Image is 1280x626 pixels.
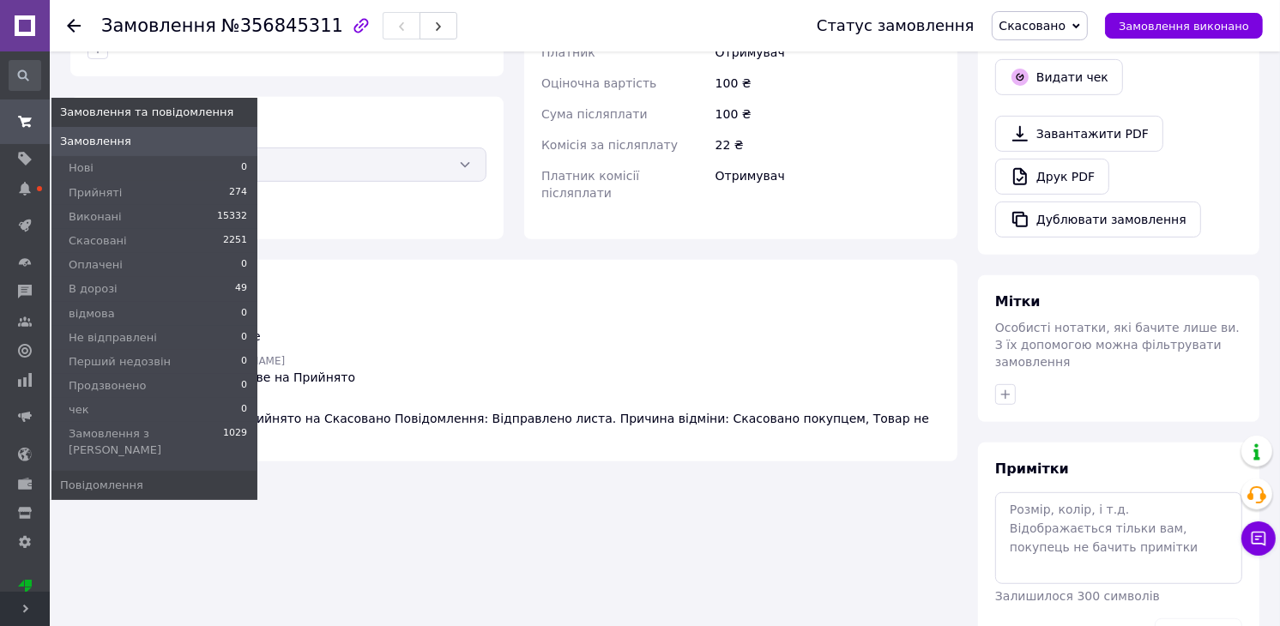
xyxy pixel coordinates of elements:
span: 1029 [223,426,247,457]
span: Нові [69,160,94,176]
div: Отримувач [712,37,944,68]
button: Чат з покупцем [1241,521,1276,556]
span: 0 [241,378,247,394]
div: 100 ₴ [712,68,944,99]
div: Отримувач [712,160,944,208]
button: Замовлення виконано [1105,13,1263,39]
a: Завантажити PDF [995,116,1163,152]
span: Замовлення з [PERSON_NAME] [69,426,223,457]
span: Перший недозвін [69,354,171,370]
span: Мітки [995,293,1041,310]
span: Платник комісії післяплати [541,169,639,200]
div: Повернутися назад [67,17,81,34]
span: Оціночна вартість [541,76,656,90]
span: Замовлення [60,134,131,149]
span: Особисті нотатки, які бачите лише ви. З їх допомогою можна фільтрувати замовлення [995,321,1240,369]
span: Замовлення [101,15,216,36]
span: 15332 [217,209,247,225]
span: №356845311 [221,15,343,36]
span: Повідомлення [60,478,143,493]
span: 0 [241,402,247,418]
button: Видати чек [995,59,1123,95]
span: 49 [235,281,247,297]
span: Замовлення виконано [1119,20,1249,33]
div: Статус змінено: з Прийнято на Скасовано Повідомлення: Відправлено листа. Причина відміни: Скасова... [125,410,940,444]
span: Сума післяплати [541,107,648,121]
div: 22 ₴ [712,129,944,160]
span: Скасовані [69,233,127,249]
span: Залишилося 300 символів [995,589,1160,603]
a: Повідомлення [51,471,257,500]
span: 2251 [223,233,247,249]
span: 0 [241,330,247,346]
span: Не відправлені [69,330,157,346]
button: Дублювати замовлення [995,202,1201,238]
span: 0 [241,354,247,370]
span: 0 [241,306,247,322]
span: Виконані [69,209,122,225]
span: 274 [229,185,247,201]
a: Друк PDF [995,159,1109,195]
span: Комісія за післяплату [541,138,678,152]
span: чек [69,402,89,418]
div: 100 ₴ [712,99,944,129]
span: Оплачені [69,257,123,273]
span: відмова [69,306,115,322]
span: 0 [241,257,247,273]
span: Продзвонено [69,378,146,394]
a: Замовлення [51,127,257,156]
span: Платник [541,45,595,59]
span: 0 [241,160,247,176]
span: Скасовано [999,19,1066,33]
span: В дорозі [69,281,118,297]
div: Статус замовлення [817,17,975,34]
span: Замовлення та повідомлення [60,105,233,120]
span: Прийняті [69,185,122,201]
span: Примітки [995,460,1069,477]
